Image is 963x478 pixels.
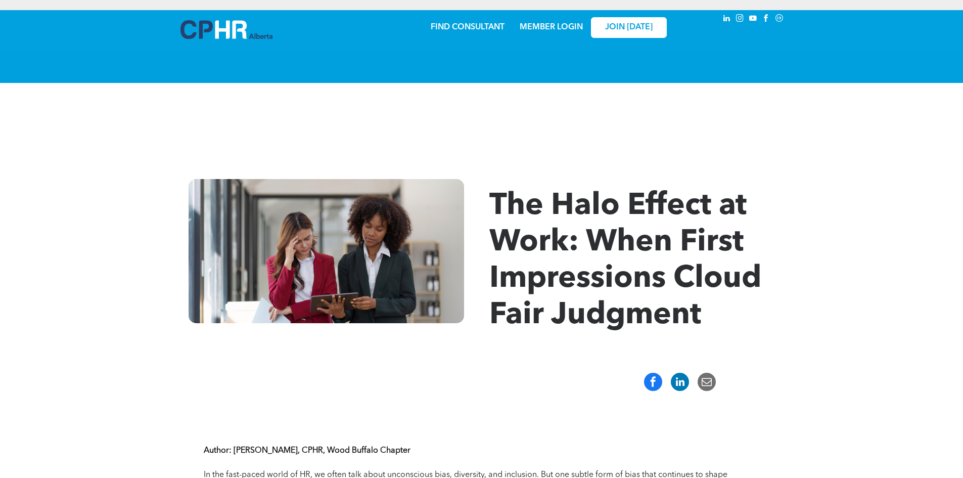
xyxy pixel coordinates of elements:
strong: Author [204,447,229,455]
span: JOIN [DATE] [605,23,653,32]
a: JOIN [DATE] [591,17,667,38]
a: linkedin [721,13,732,26]
a: FIND CONSULTANT [431,23,505,31]
a: youtube [748,13,759,26]
img: A blue and white logo for cp alberta [180,20,272,39]
a: MEMBER LOGIN [520,23,583,31]
a: facebook [761,13,772,26]
span: The Halo Effect at Work: When First Impressions Cloud Fair Judgment [489,191,761,331]
strong: : [PERSON_NAME], CPHR, Wood Buffalo Chapter [229,447,410,455]
a: Social network [774,13,785,26]
a: instagram [735,13,746,26]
